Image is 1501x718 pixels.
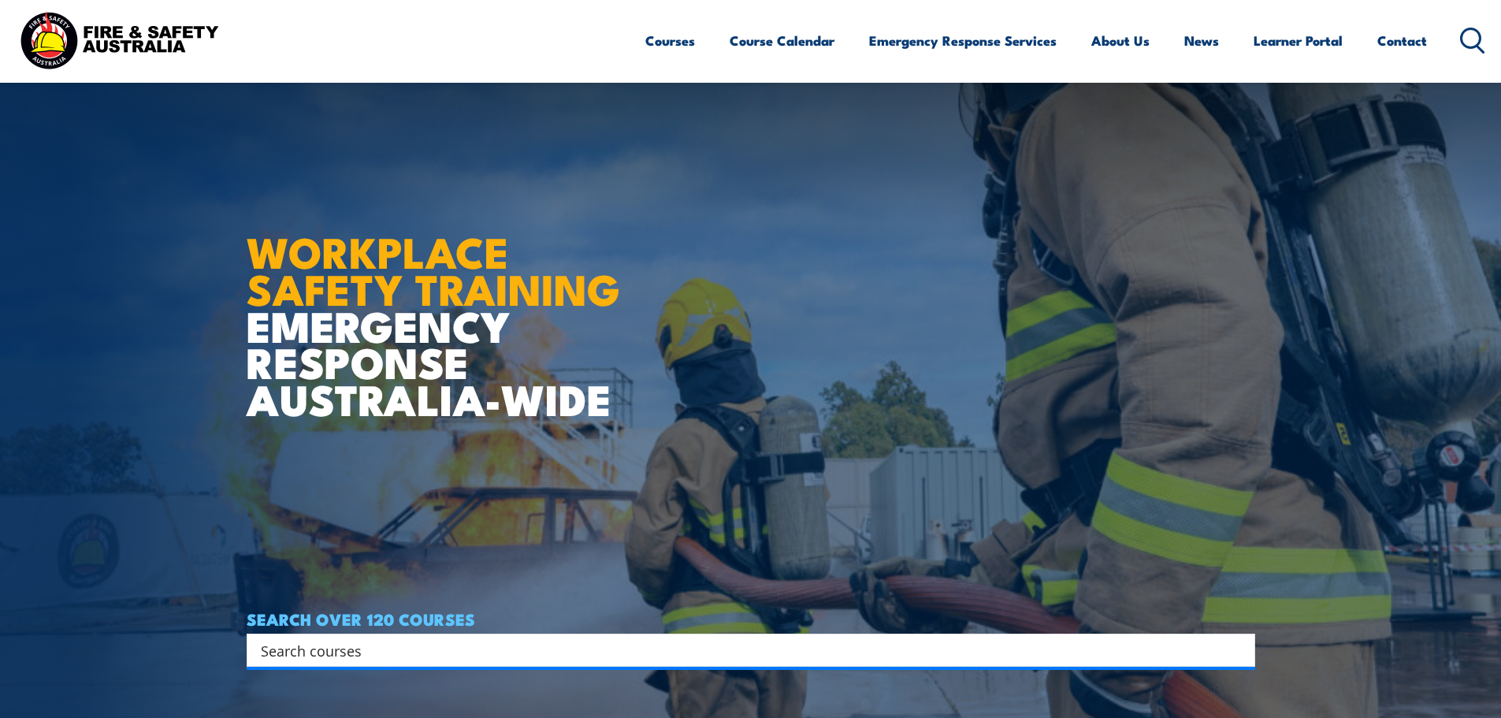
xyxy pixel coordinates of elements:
form: Search form [264,639,1224,661]
h4: SEARCH OVER 120 COURSES [247,610,1255,627]
a: Learner Portal [1254,20,1343,61]
a: Contact [1377,20,1427,61]
a: Emergency Response Services [869,20,1057,61]
a: Course Calendar [730,20,834,61]
a: Courses [645,20,695,61]
input: Search input [261,638,1220,662]
strong: WORKPLACE SAFETY TRAINING [247,218,620,320]
a: News [1184,20,1219,61]
h1: EMERGENCY RESPONSE AUSTRALIA-WIDE [247,193,632,417]
button: Search magnifier button [1228,639,1250,661]
a: About Us [1091,20,1150,61]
